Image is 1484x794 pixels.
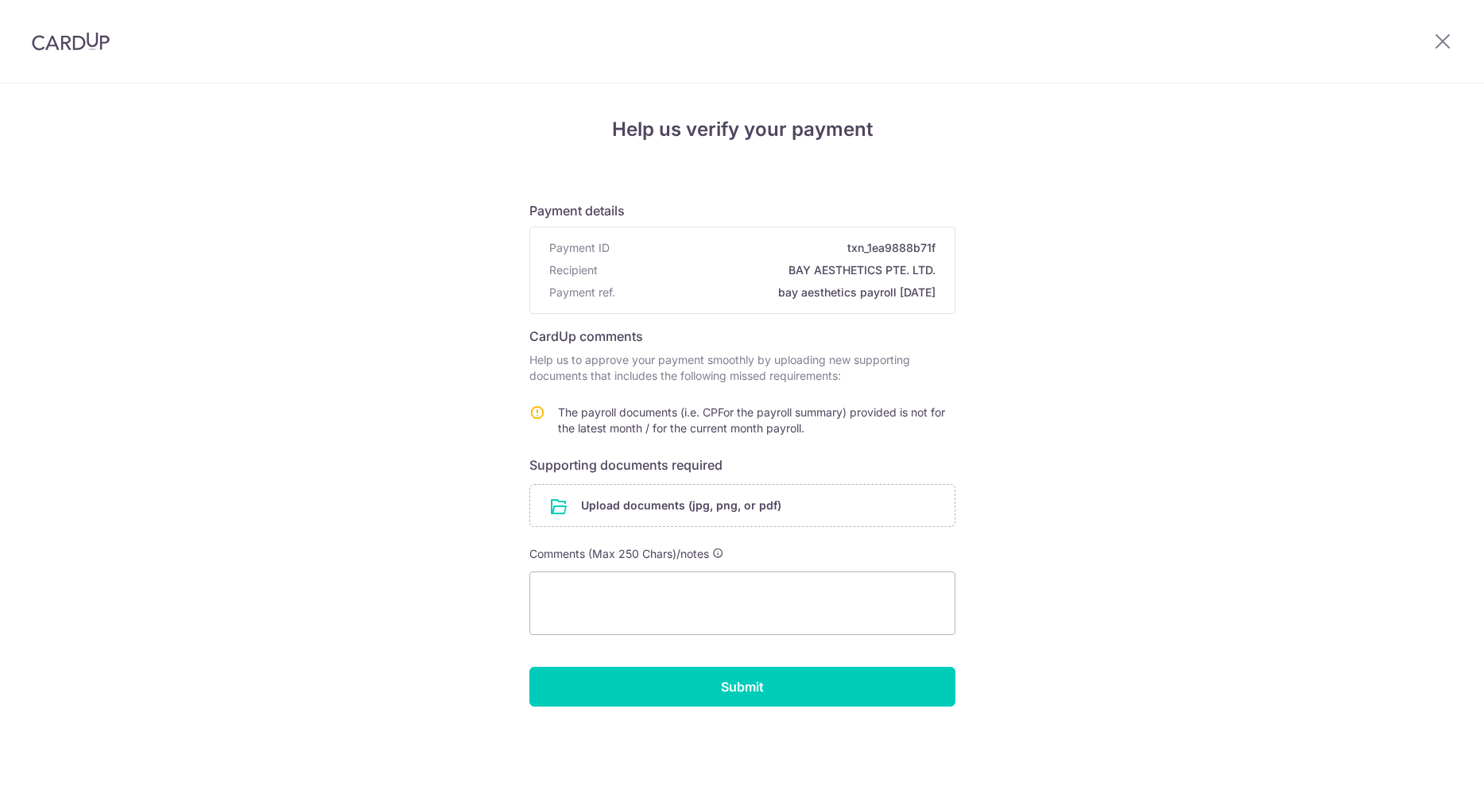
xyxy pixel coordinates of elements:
[32,32,110,51] img: CardUp
[558,405,945,435] span: The payroll documents (i.e. CPFor the payroll summary) provided is not for the latest month / for...
[529,327,955,346] h6: CardUp comments
[529,667,955,707] input: Submit
[529,547,709,560] span: Comments (Max 250 Chars)/notes
[549,285,615,300] span: Payment ref.
[529,115,955,144] h4: Help us verify your payment
[529,352,955,384] p: Help us to approve your payment smoothly by uploading new supporting documents that includes the ...
[529,201,955,220] h6: Payment details
[616,240,936,256] span: txn_1ea9888b71f
[604,262,936,278] span: BAY AESTHETICS PTE. LTD.
[549,262,598,278] span: Recipient
[549,240,610,256] span: Payment ID
[529,455,955,474] h6: Supporting documents required
[622,285,936,300] span: bay aesthetics payroll [DATE]
[529,484,955,527] div: Upload documents (jpg, png, or pdf)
